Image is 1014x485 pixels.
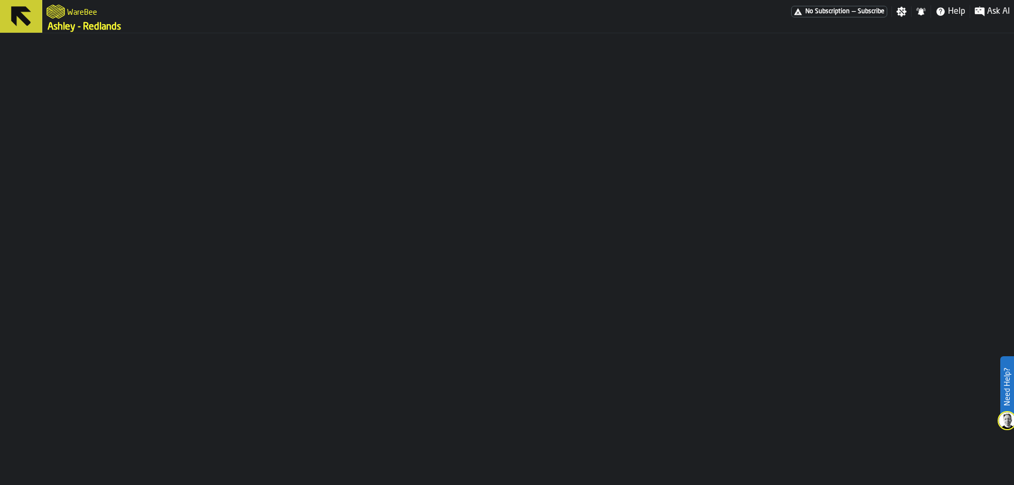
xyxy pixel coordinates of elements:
a: link-to-/wh/i/5ada57a6-213f-41bf-87e1-f77a1f45be79 [48,21,121,33]
label: button-toggle-Notifications [912,6,931,17]
span: Help [948,5,965,18]
label: button-toggle-Ask AI [970,5,1014,18]
nav: Breadcrumb [46,21,528,33]
a: link-to-/wh/i/5ada57a6-213f-41bf-87e1-f77a1f45be79/pricing/ [791,6,887,17]
h2: Sub Title [67,6,97,17]
div: Menu Subscription [791,6,887,17]
label: button-toggle-Help [931,5,970,18]
span: No Subscription [805,8,850,15]
label: button-toggle-Settings [892,6,911,17]
label: Need Help? [1001,357,1013,416]
span: Ask AI [987,5,1010,18]
a: logo-header [46,2,65,21]
span: Subscribe [858,8,885,15]
span: — [852,8,856,15]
